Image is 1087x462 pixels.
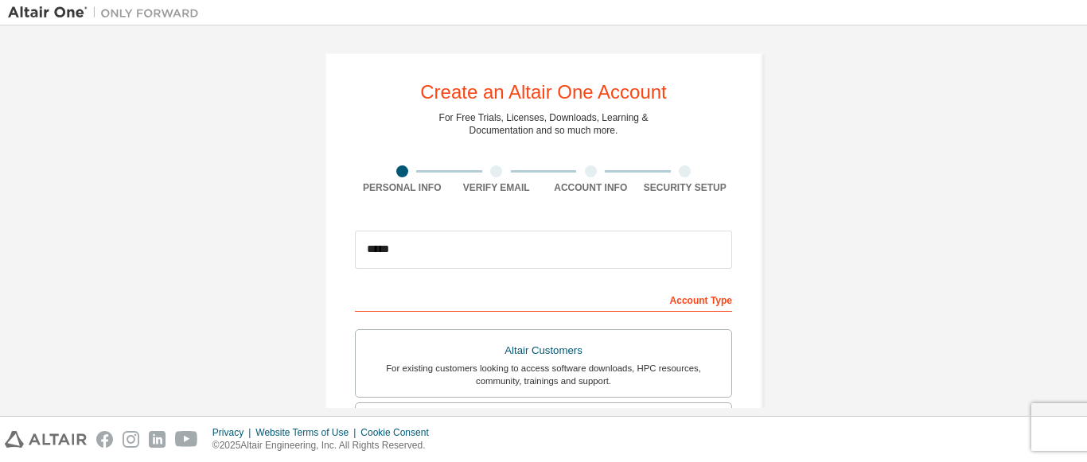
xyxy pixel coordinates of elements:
div: Personal Info [355,181,450,194]
div: Website Terms of Use [255,426,360,439]
div: Security Setup [638,181,733,194]
div: Verify Email [450,181,544,194]
div: Altair Customers [365,340,722,362]
img: youtube.svg [175,431,198,448]
div: Account Info [543,181,638,194]
img: altair_logo.svg [5,431,87,448]
div: Account Type [355,286,732,312]
div: Cookie Consent [360,426,438,439]
div: Create an Altair One Account [420,83,667,102]
div: For existing customers looking to access software downloads, HPC resources, community, trainings ... [365,362,722,387]
div: Privacy [212,426,255,439]
p: © 2025 Altair Engineering, Inc. All Rights Reserved. [212,439,438,452]
img: linkedin.svg [149,431,166,448]
div: For Free Trials, Licenses, Downloads, Learning & Documentation and so much more. [439,111,649,137]
img: instagram.svg [123,431,139,448]
img: Altair One [8,5,207,21]
img: facebook.svg [96,431,113,448]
